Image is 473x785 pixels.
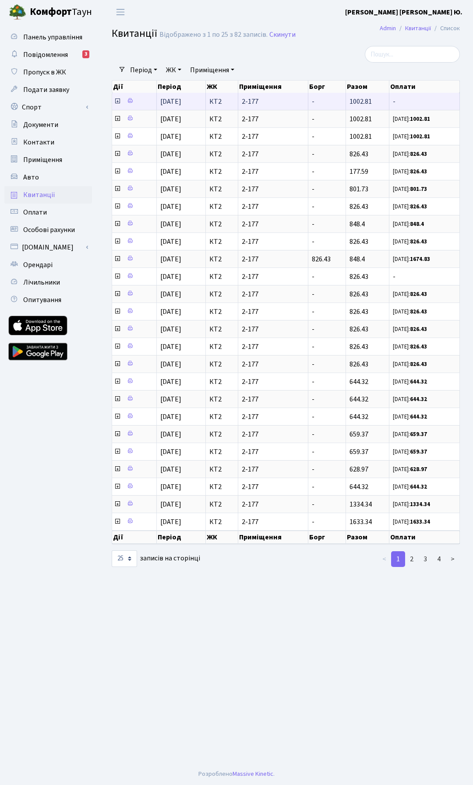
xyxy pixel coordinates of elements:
[160,324,181,334] span: [DATE]
[393,500,430,508] small: [DATE]:
[393,203,427,211] small: [DATE]:
[23,32,82,42] span: Панель управління
[391,551,405,567] a: 1
[160,272,181,282] span: [DATE]
[23,190,55,200] span: Квитанції
[349,114,372,124] span: 1002.81
[393,290,427,298] small: [DATE]:
[393,133,430,141] small: [DATE]:
[349,132,372,141] span: 1002.81
[393,343,427,351] small: [DATE]:
[233,769,273,778] a: Massive Kinetic
[209,133,234,140] span: КТ2
[23,260,53,270] span: Орендарі
[160,342,181,352] span: [DATE]
[112,81,157,93] th: Дії
[206,531,238,544] th: ЖК
[209,168,234,175] span: КТ2
[209,343,234,350] span: КТ2
[238,81,309,93] th: Приміщення
[209,396,234,403] span: КТ2
[410,483,427,491] b: 644.32
[349,359,368,369] span: 826.43
[157,531,206,544] th: Період
[242,203,305,210] span: 2-177
[112,531,157,544] th: Дії
[23,225,75,235] span: Особові рахунки
[349,482,368,492] span: 644.32
[209,256,234,263] span: КТ2
[393,273,456,280] span: -
[349,517,372,527] span: 1633.34
[157,81,206,93] th: Період
[242,413,305,420] span: 2-177
[312,377,314,387] span: -
[242,378,305,385] span: 2-177
[209,466,234,473] span: КТ2
[238,531,309,544] th: Приміщення
[4,134,92,151] a: Контакти
[187,63,238,77] a: Приміщення
[209,518,234,525] span: КТ2
[389,81,460,93] th: Оплати
[345,7,462,17] b: [PERSON_NAME] [PERSON_NAME] Ю.
[312,272,314,282] span: -
[312,324,314,334] span: -
[160,149,181,159] span: [DATE]
[312,517,314,527] span: -
[209,221,234,228] span: КТ2
[242,116,305,123] span: 2-177
[4,63,92,81] a: Пропуск в ЖК
[209,483,234,490] span: КТ2
[242,361,305,368] span: 2-177
[410,150,427,158] b: 826.43
[410,465,427,473] b: 628.97
[242,308,305,315] span: 2-177
[242,431,305,438] span: 2-177
[312,289,314,299] span: -
[393,360,427,368] small: [DATE]:
[349,202,368,211] span: 826.43
[410,378,427,386] b: 644.32
[410,395,427,403] b: 644.32
[269,31,296,39] a: Скинути
[242,518,305,525] span: 2-177
[242,291,305,298] span: 2-177
[209,273,234,280] span: КТ2
[242,273,305,280] span: 2-177
[4,204,92,221] a: Оплати
[410,500,430,508] b: 1334.34
[393,378,427,386] small: [DATE]:
[4,81,92,99] a: Подати заявку
[346,531,389,544] th: Разом
[393,518,430,526] small: [DATE]:
[160,500,181,509] span: [DATE]
[389,531,460,544] th: Оплати
[308,531,346,544] th: Борг
[82,50,89,58] div: 3
[349,324,368,334] span: 826.43
[349,184,368,194] span: 801.73
[160,429,181,439] span: [DATE]
[209,186,234,193] span: КТ2
[209,308,234,315] span: КТ2
[23,278,60,287] span: Лічильники
[160,517,181,527] span: [DATE]
[393,98,456,105] span: -
[349,272,368,282] span: 826.43
[242,343,305,350] span: 2-177
[127,63,161,77] a: Період
[112,550,200,567] label: записів на сторінці
[393,115,430,123] small: [DATE]:
[160,377,181,387] span: [DATE]
[23,67,66,77] span: Пропуск в ЖК
[160,394,181,404] span: [DATE]
[365,46,460,63] input: Пошук...
[312,167,314,176] span: -
[160,114,181,124] span: [DATE]
[410,255,430,263] b: 1674.83
[367,19,473,38] nav: breadcrumb
[410,290,427,298] b: 826.43
[410,203,427,211] b: 826.43
[209,431,234,438] span: КТ2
